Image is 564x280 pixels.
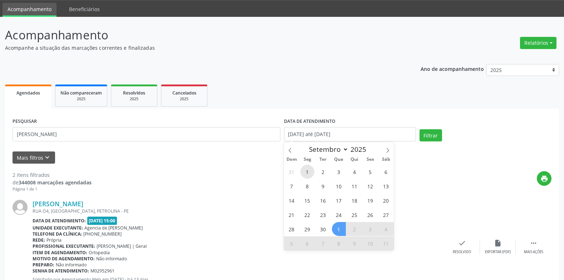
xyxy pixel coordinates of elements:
span: Outubro 7, 2025 [316,236,330,250]
div: 2025 [116,96,152,102]
span: Setembro 17, 2025 [332,193,346,207]
span: Setembro 13, 2025 [379,179,393,193]
span: Setembro 3, 2025 [332,165,346,179]
span: Setembro 15, 2025 [300,193,314,207]
div: de [13,179,92,186]
span: Setembro 23, 2025 [316,208,330,222]
span: Setembro 4, 2025 [348,165,362,179]
span: Cancelados [172,90,196,96]
b: Senha de atendimento: [33,268,89,274]
span: Outubro 5, 2025 [285,236,299,250]
span: M02952961 [90,268,114,274]
span: [PERSON_NAME] | Geral [97,243,147,249]
b: Unidade executante: [33,225,83,231]
span: Dom [284,157,300,162]
span: Outubro 3, 2025 [363,222,377,236]
b: Telefone da clínica: [33,231,82,237]
b: Data de atendimento: [33,218,86,224]
span: Agendados [16,90,40,96]
span: Outubro 8, 2025 [332,236,346,250]
span: Setembro 20, 2025 [379,193,393,207]
i: insert_drive_file [494,239,502,247]
span: Qua [331,157,347,162]
span: Setembro 10, 2025 [332,179,346,193]
span: Outubro 1, 2025 [332,222,346,236]
span: Setembro 22, 2025 [300,208,314,222]
div: RUA O4, [GEOGRAPHIC_DATA], PETROLINA - PE [33,208,444,214]
span: [DATE] 15:00 [87,217,117,225]
span: Sex [362,157,378,162]
span: Setembro 26, 2025 [363,208,377,222]
span: Setembro 24, 2025 [332,208,346,222]
span: Setembro 14, 2025 [285,193,299,207]
span: Resolvidos [123,90,145,96]
span: Setembro 25, 2025 [348,208,362,222]
span: Setembro 19, 2025 [363,193,377,207]
i:  [530,239,538,247]
span: Setembro 6, 2025 [379,165,393,179]
span: Qui [347,157,362,162]
span: Não compareceram [60,90,102,96]
i: print [540,175,548,183]
i: keyboard_arrow_down [43,154,51,161]
label: PESQUISAR [13,116,37,127]
span: Não informado [96,256,127,262]
span: Setembro 5, 2025 [363,165,377,179]
span: Setembro 7, 2025 [285,179,299,193]
strong: 344008 marcações agendadas [19,179,92,186]
b: Preparo: [33,262,54,268]
span: Ortopedia [89,250,110,256]
div: 2025 [166,96,202,102]
input: Nome, código do beneficiário ou CPF [13,127,280,141]
div: Página 1 de 1 [13,186,92,192]
span: Setembro 16, 2025 [316,193,330,207]
a: Acompanhamento [3,3,57,17]
span: Outubro 11, 2025 [379,236,393,250]
b: Motivo de agendamento: [33,256,95,262]
span: Não informado [56,262,87,268]
span: Setembro 1, 2025 [300,165,314,179]
i: check [458,239,466,247]
span: Agosto 31, 2025 [285,165,299,179]
div: Mais ações [524,250,543,255]
span: [PHONE_NUMBER] [83,231,122,237]
button: Relatórios [520,37,556,49]
span: Agencia de [PERSON_NAME] [84,225,143,231]
div: Resolvido [453,250,471,255]
b: Rede: [33,237,45,243]
span: Setembro 28, 2025 [285,222,299,236]
span: Setembro 9, 2025 [316,179,330,193]
div: 2025 [60,96,102,102]
p: Acompanhamento [5,26,393,44]
button: Filtrar [420,129,442,141]
input: Year [348,145,372,154]
span: Setembro 30, 2025 [316,222,330,236]
a: Beneficiários [64,3,105,15]
span: Ter [315,157,331,162]
span: Setembro 8, 2025 [300,179,314,193]
input: Selecione um intervalo [284,127,416,141]
p: Ano de acompanhamento [421,64,484,73]
span: Setembro 11, 2025 [348,179,362,193]
div: 2 itens filtrados [13,171,92,179]
button: Mais filtroskeyboard_arrow_down [13,151,55,164]
span: Setembro 29, 2025 [300,222,314,236]
span: Setembro 27, 2025 [379,208,393,222]
span: Sáb [378,157,394,162]
span: Outubro 10, 2025 [363,236,377,250]
p: Acompanhe a situação das marcações correntes e finalizadas [5,44,393,52]
span: Setembro 12, 2025 [363,179,377,193]
b: Profissional executante: [33,243,95,249]
button: print [537,171,551,186]
a: [PERSON_NAME] [33,200,83,208]
span: Própria [46,237,62,243]
span: Outubro 6, 2025 [300,236,314,250]
span: Seg [299,157,315,162]
label: DATA DE ATENDIMENTO [284,116,335,127]
span: Outubro 4, 2025 [379,222,393,236]
span: Setembro 2, 2025 [316,165,330,179]
select: Month [306,144,349,154]
img: img [13,200,28,215]
span: Outubro 2, 2025 [348,222,362,236]
div: Exportar (PDF) [485,250,511,255]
